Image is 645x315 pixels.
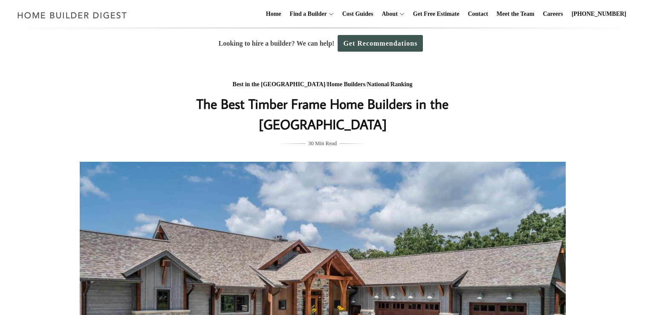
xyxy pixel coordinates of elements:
[338,35,423,52] a: Get Recommendations
[540,0,567,28] a: Careers
[339,0,377,28] a: Cost Guides
[367,81,389,87] a: National
[153,93,493,134] h1: The Best Timber Frame Home Builders in the [GEOGRAPHIC_DATA]
[286,0,327,28] a: Find a Builder
[308,139,337,148] span: 30 Min Read
[327,81,365,87] a: Home Builders
[263,0,285,28] a: Home
[378,0,397,28] a: About
[568,0,630,28] a: [PHONE_NUMBER]
[464,0,491,28] a: Contact
[410,0,463,28] a: Get Free Estimate
[493,0,538,28] a: Meet the Team
[14,7,131,23] img: Home Builder Digest
[153,79,493,90] div: / / /
[233,81,326,87] a: Best in the [GEOGRAPHIC_DATA]
[390,81,412,87] a: Ranking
